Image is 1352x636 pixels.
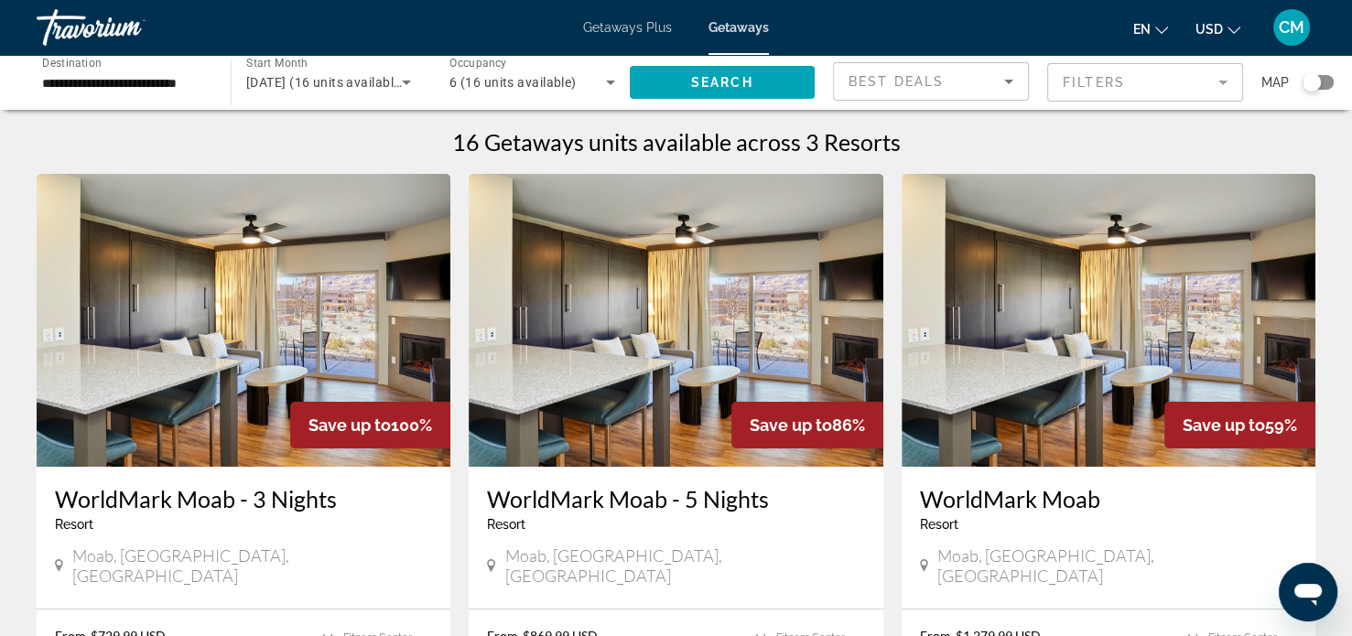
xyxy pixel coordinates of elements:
span: Moab, [GEOGRAPHIC_DATA], [GEOGRAPHIC_DATA] [505,545,865,586]
a: Getaways Plus [583,20,672,35]
button: Filter [1047,62,1243,102]
span: Resort [487,517,525,532]
a: Travorium [37,4,220,51]
span: Best Deals [849,74,944,89]
span: [DATE] (16 units available) [246,75,406,90]
span: Resort [920,517,958,532]
a: WorldMark Moab [920,485,1297,512]
img: DY01I01X.jpg [469,174,882,467]
div: 86% [731,402,883,448]
span: Occupancy [449,57,507,70]
iframe: Button to launch messaging window [1279,563,1337,621]
span: Start Month [246,57,308,70]
span: Moab, [GEOGRAPHIC_DATA], [GEOGRAPHIC_DATA] [937,545,1297,586]
span: en [1133,22,1151,37]
span: Save up to [308,415,391,435]
span: Save up to [750,415,832,435]
img: DY01I01X.jpg [902,174,1315,467]
span: Resort [55,517,93,532]
a: Getaways [708,20,769,35]
span: Moab, [GEOGRAPHIC_DATA], [GEOGRAPHIC_DATA] [72,545,432,586]
span: Save up to [1183,415,1265,435]
img: DY01I01X.jpg [37,174,450,467]
span: Map [1261,70,1289,95]
mat-select: Sort by [849,70,1013,92]
span: USD [1195,22,1223,37]
div: 100% [290,402,450,448]
span: Search [691,75,753,90]
div: 59% [1164,402,1315,448]
span: Destination [42,56,102,69]
button: User Menu [1268,8,1315,47]
h1: 16 Getaways units available across 3 Resorts [452,128,901,156]
span: CM [1279,18,1304,37]
a: WorldMark Moab - 3 Nights [55,485,432,512]
button: Change language [1133,16,1168,42]
button: Change currency [1195,16,1240,42]
button: Search [630,66,816,99]
span: 6 (16 units available) [449,75,577,90]
a: WorldMark Moab - 5 Nights [487,485,864,512]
